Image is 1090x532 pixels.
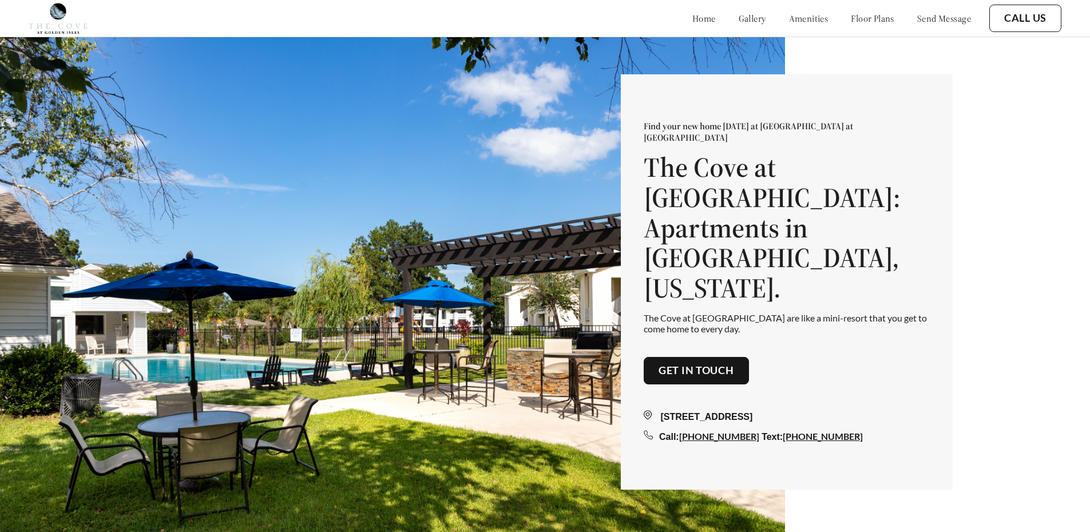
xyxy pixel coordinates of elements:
[679,431,759,442] a: [PHONE_NUMBER]
[762,432,783,442] span: Text:
[783,431,863,442] a: [PHONE_NUMBER]
[851,13,894,24] a: floor plans
[692,13,716,24] a: home
[989,5,1061,32] button: Call Us
[644,312,930,334] p: The Cove at [GEOGRAPHIC_DATA] are like a mini-resort that you get to come home to every day.
[789,13,829,24] a: amenities
[659,364,734,377] a: Get in touch
[917,13,971,24] a: send message
[644,152,930,303] h1: The Cove at [GEOGRAPHIC_DATA]: Apartments in [GEOGRAPHIC_DATA], [US_STATE].
[644,120,930,143] p: Find your new home [DATE] at [GEOGRAPHIC_DATA] at [GEOGRAPHIC_DATA]
[659,432,679,442] span: Call:
[644,357,749,384] button: Get in touch
[644,410,930,424] div: [STREET_ADDRESS]
[29,3,88,34] img: cove_at_golden_isles_logo.png
[739,13,766,24] a: gallery
[1004,12,1047,25] a: Call Us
